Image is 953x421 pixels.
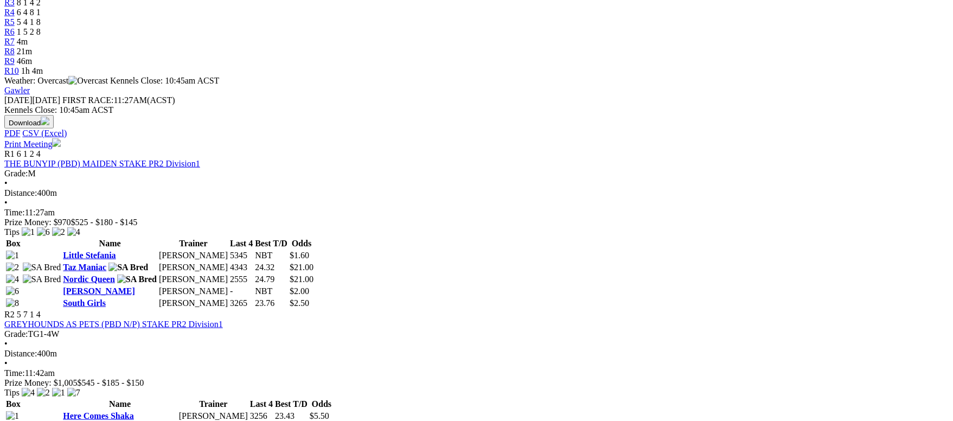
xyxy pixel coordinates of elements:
[229,298,253,309] td: 3265
[4,378,949,388] div: Prize Money: $1,005
[4,368,25,378] span: Time:
[67,388,80,398] img: 7
[17,8,41,17] span: 6 4 8 1
[274,399,308,410] th: Best T/D
[63,251,116,260] a: Little Stefania
[37,227,50,237] img: 6
[4,47,15,56] a: R8
[68,76,108,86] img: Overcast
[17,27,41,36] span: 1 5 2 8
[229,286,253,297] td: -
[290,251,309,260] span: $1.60
[4,129,949,138] div: Download
[52,227,65,237] img: 2
[4,17,15,27] a: R5
[4,208,25,217] span: Time:
[17,37,28,46] span: 4m
[4,37,15,46] a: R7
[41,117,49,125] img: download.svg
[6,298,19,308] img: 8
[290,286,309,296] span: $2.00
[108,263,148,272] img: SA Bred
[158,238,228,249] th: Trainer
[52,138,61,147] img: printer.svg
[4,149,15,158] span: R1
[4,95,60,105] span: [DATE]
[71,218,138,227] span: $525 - $180 - $145
[290,275,314,284] span: $21.00
[158,250,228,261] td: [PERSON_NAME]
[17,149,41,158] span: 6 1 2 4
[254,238,288,249] th: Best T/D
[17,56,32,66] span: 46m
[37,388,50,398] img: 2
[17,310,41,319] span: 5 7 1 4
[23,263,61,272] img: SA Bred
[254,286,288,297] td: NBT
[4,66,19,75] a: R10
[289,238,314,249] th: Odds
[4,208,949,218] div: 11:27am
[4,105,949,115] div: Kennels Close: 10:45am ACST
[6,286,19,296] img: 6
[63,298,106,308] a: South Girls
[4,368,949,378] div: 11:42am
[17,17,41,27] span: 5 4 1 8
[4,188,949,198] div: 400m
[4,169,949,178] div: M
[158,286,228,297] td: [PERSON_NAME]
[62,95,113,105] span: FIRST RACE:
[17,47,32,56] span: 21m
[4,27,15,36] a: R6
[4,115,54,129] button: Download
[4,8,15,17] a: R4
[4,198,8,207] span: •
[229,262,253,273] td: 4343
[178,399,248,410] th: Trainer
[309,399,334,410] th: Odds
[4,129,20,138] a: PDF
[62,238,157,249] th: Name
[254,262,288,273] td: 24.32
[62,399,177,410] th: Name
[4,320,223,329] a: GREYHOUNDS AS PETS (PBD N/P) STAKE PR2 Division1
[158,262,228,273] td: [PERSON_NAME]
[4,188,37,197] span: Distance:
[4,349,949,359] div: 400m
[6,251,19,260] img: 1
[4,329,28,339] span: Grade:
[63,286,135,296] a: [PERSON_NAME]
[63,411,133,420] a: Here Comes Shaka
[22,388,35,398] img: 4
[4,56,15,66] a: R9
[6,411,19,421] img: 1
[63,263,106,272] a: Taz Maniac
[4,178,8,188] span: •
[254,298,288,309] td: 23.76
[4,227,20,237] span: Tips
[4,329,949,339] div: TG1-4W
[158,274,228,285] td: [PERSON_NAME]
[4,86,30,95] a: Gawler
[4,159,200,168] a: THE BUNYIP (PBD) MAIDEN STAKE PR2 Division1
[254,250,288,261] td: NBT
[22,129,67,138] a: CSV (Excel)
[250,399,273,410] th: Last 4
[6,399,21,409] span: Box
[6,263,19,272] img: 2
[78,378,144,387] span: $545 - $185 - $150
[290,263,314,272] span: $21.00
[6,239,21,248] span: Box
[4,169,28,178] span: Grade:
[4,139,61,149] a: Print Meeting
[117,275,157,284] img: SA Bred
[4,218,949,227] div: Prize Money: $970
[254,274,288,285] td: 24.79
